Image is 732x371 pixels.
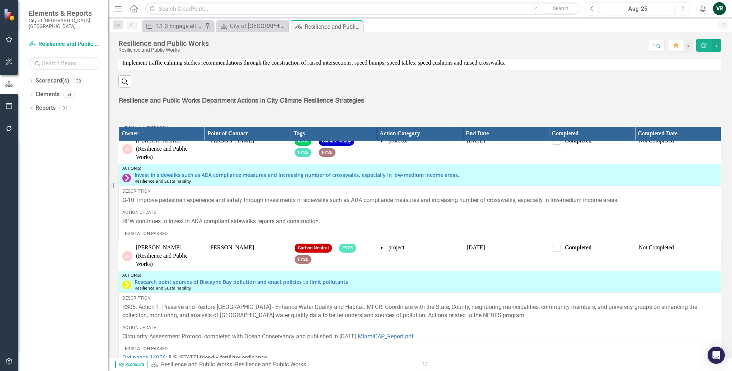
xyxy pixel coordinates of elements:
[63,91,75,98] div: 54
[59,105,71,111] div: 31
[466,244,485,250] span: [DATE]
[339,244,356,253] span: FY25
[549,135,635,164] td: Double-Click to Edit
[122,304,697,319] span: R305: Action 1: Preserve and Restore [GEOGRAPHIC_DATA] - Enhance Water Quality and Habitat. MFCR:...
[36,104,56,112] a: Reports
[122,188,717,194] div: Description
[291,241,377,271] td: Double-Click to Edit
[635,135,721,164] td: Double-Click to Edit
[708,347,725,364] div: Open Intercom Messenger
[122,230,717,237] div: Legislation Passed
[122,209,717,216] div: Action Update
[604,5,672,13] div: Aug-25
[36,77,69,85] a: Scorecard(s)
[122,354,717,363] p: : [US_STATE]-friendly fertilizer ordinance
[463,241,549,271] td: Double-Click to Edit
[230,22,286,30] div: City of [GEOGRAPHIC_DATA]
[358,333,414,340] a: MiamiCAP_Report.pdf
[543,4,578,14] button: Search
[122,59,718,67] p: Implement traffic calming studies recommendations through the construction of raised intersection...
[119,241,205,271] td: Double-Click to Edit
[601,2,674,15] button: Aug-25
[319,137,354,146] span: Climate Ready
[389,244,404,250] span: project
[144,22,203,30] a: 1.1.3 Engage all Stakeholders with timely and clear communication
[549,241,635,271] td: Double-Click to Edit
[122,324,717,331] div: Action Update
[305,22,361,31] div: Resilience and Public Works
[639,244,717,252] div: Not Completed
[36,90,60,99] a: Elements
[122,217,717,226] p: RPW continues to invest in ADA compliant sidewalks repairs and construction.
[135,172,717,178] a: Invest in sidewalks such as ADA compliance measures and increasing number of crosswalks, especial...
[122,144,132,154] div: JS
[122,295,717,301] div: Description
[118,47,209,53] div: Resilience and Public Works
[119,56,722,70] td: Double-Click to Edit
[291,135,377,164] td: Double-Click to Edit
[553,5,568,11] span: Search
[119,186,721,207] td: Double-Click to Edit
[135,279,717,285] a: Research point sources of Biscayne Bay pollution and enact policies to limit pollutants
[136,137,201,161] div: [PERSON_NAME] (Resilience and Public Works)
[119,207,721,228] td: Double-Click to Edit
[122,166,717,170] div: Action(s)
[319,148,335,157] span: FY26
[29,9,100,18] span: Elements & Reports
[155,22,203,30] div: 1.1.3 Engage all Stakeholders with timely and clear communication
[119,135,205,164] td: Double-Click to Edit
[122,174,131,182] img: Ongoing
[135,285,191,291] span: Resilience and Sustainability
[295,137,311,146] span: R305
[713,2,726,15] button: VR
[136,244,201,268] div: [PERSON_NAME] (Resilience and Public Works)
[122,333,717,341] p: Circularity Assessment Protocol completed with Ocean Conservancy and published in [DATE]:
[135,178,191,184] span: Resilience and Sustainability
[122,197,619,203] span: G-10: Improve pedestrian experience and safety through investments in sidewalks such as ADA compl...
[118,98,364,104] strong: Resilience and Public Works Department Actions in City Climate Resilience Strategies
[29,57,100,70] input: Search Below...
[218,22,286,30] a: City of [GEOGRAPHIC_DATA]
[205,241,291,271] td: Double-Click to Edit
[635,241,721,271] td: Double-Click to Edit
[235,361,306,368] div: Resilience and Public Works
[73,78,84,84] div: 38
[295,244,332,253] span: Carbon Neutral
[122,251,132,261] div: JS
[161,361,232,368] a: Resilience and Public Works
[295,148,311,157] span: FY25
[118,39,209,47] div: Resilience and Public Works
[119,164,721,185] td: Double-Click to Edit Right Click for Context Menu
[122,273,717,277] div: Action(s)
[205,135,291,164] td: Double-Click to Edit
[208,244,254,250] span: [PERSON_NAME]
[377,135,463,164] td: Double-Click to Edit
[145,3,580,15] input: Search ClearPoint...
[463,135,549,164] td: Double-Click to Edit
[639,137,717,145] div: Not Completed
[295,255,311,264] span: FY26
[4,8,16,21] img: ClearPoint Strategy
[151,361,414,369] div: »
[119,228,721,241] td: Double-Click to Edit
[122,354,166,361] a: Ordinance 14006
[122,346,717,352] div: Legislation Passed
[115,361,147,368] span: By Scorecard
[29,18,100,29] small: City of [GEOGRAPHIC_DATA], [GEOGRAPHIC_DATA]
[119,292,721,322] td: Double-Click to Edit
[377,241,463,271] td: Double-Click to Edit
[29,40,100,48] a: Resilience and Public Works
[122,281,131,289] img: Completed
